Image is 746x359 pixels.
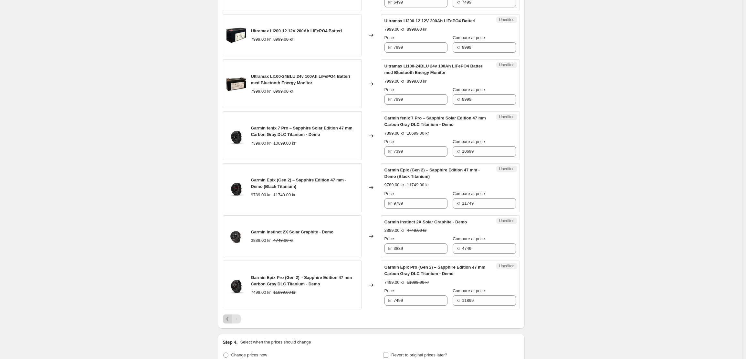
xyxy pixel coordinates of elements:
[226,126,246,146] img: Garmin_1_sonarstore_4c84c34e-721b-44bf-a222-c89146b5d5a3_80x.webp
[388,45,392,50] span: kr
[407,227,426,234] strike: 4749.00 kr
[384,220,467,224] span: Garmin Instinct 2X Solar Graphite - Demo
[407,130,429,137] strike: 10699.00 kr
[388,298,392,303] span: kr
[499,218,514,223] span: Unedited
[223,339,238,345] h2: Step 4.
[273,289,296,296] strike: 11899.00 kr
[499,62,514,67] span: Unedited
[453,288,485,293] span: Compare at price
[251,28,342,33] span: Ultramax LI200-12 12V 200Ah LiFePO4 Batteri
[499,17,514,22] span: Unedited
[226,74,246,94] img: slaumxli100-24blu_80x.jpg
[453,35,485,40] span: Compare at price
[273,237,293,244] strike: 4749.00 kr
[384,35,394,40] span: Price
[223,314,241,323] nav: Pagination
[273,88,293,95] strike: 8999.00 kr
[251,289,271,296] div: 7499.00 kr
[388,246,392,251] span: kr
[384,265,486,276] span: Garmin Epix Pro (Gen 2) – Sapphire Edition 47 mm Carbon Gray DLC Titanium - Demo
[251,275,352,286] span: Garmin Epix Pro (Gen 2) – Sapphire Edition 47 mm Carbon Gray DLC Titanium - Demo
[384,64,484,75] span: Ultramax LI100-24BLU 24v 100Ah LiFePO4 Batteri med Bluetooth Energy Monitor
[388,97,392,102] span: kr
[226,26,246,45] img: slaumxli200-12-frt-30-em-c21_80x.jpg
[251,126,352,137] span: Garmin fenix 7 Pro – Sapphire Solar Edition 47 mm Carbon Gray DLC Titanium - Demo
[499,263,514,269] span: Unedited
[453,87,485,92] span: Compare at price
[273,192,296,198] strike: 11749.00 kr
[273,36,293,43] strike: 8999.00 kr
[384,139,394,144] span: Price
[384,191,394,196] span: Price
[457,45,460,50] span: kr
[453,191,485,196] span: Compare at price
[407,26,426,33] strike: 8999.00 kr
[388,149,392,154] span: kr
[457,97,460,102] span: kr
[457,246,460,251] span: kr
[384,18,476,23] span: Ultramax LI200-12 12V 200Ah LiFePO4 Batteri
[384,130,404,137] div: 7399.00 kr
[384,87,394,92] span: Price
[457,201,460,206] span: kr
[384,26,404,33] div: 7999.00 kr
[388,201,392,206] span: kr
[251,140,271,147] div: 7399.00 kr
[453,236,485,241] span: Compare at price
[251,36,271,43] div: 7999.00 kr
[384,116,486,127] span: Garmin fenix 7 Pro – Sapphire Solar Edition 47 mm Carbon Gray DLC Titanium - Demo
[384,78,404,85] div: 7999.00 kr
[226,178,246,197] img: Garmin_5_sonarstore_5c0a50be-142d-413d-88df-f65efd73c1b6_80x.webp
[457,298,460,303] span: kr
[273,140,296,147] strike: 10699.00 kr
[251,192,271,198] div: 9789.00 kr
[384,227,404,234] div: 3889.00 kr
[240,339,311,345] p: Select when the prices should change
[251,74,350,85] span: Ultramax LI100-24BLU 24v 100Ah LiFePO4 Batteri med Bluetooth Energy Monitor
[251,88,271,95] div: 7999.00 kr
[407,279,429,286] strike: 11899.00 kr
[384,182,404,188] div: 9789.00 kr
[457,149,460,154] span: kr
[407,78,426,85] strike: 8999.00 kr
[499,166,514,171] span: Unedited
[251,230,334,234] span: Garmin Instinct 2X Solar Graphite - Demo
[251,237,271,244] div: 3889.00 kr
[223,314,232,323] button: Previous
[407,182,429,188] strike: 11749.00 kr
[226,275,246,295] img: Garmin_1_sonarstore_cb0b63cf-2d58-472f-8cf8-3265e05bfc2b_80x.webp
[384,168,480,179] span: Garmin Epix (Gen 2) – Sapphire Edition 47 mm - Demo (Black Titanium)
[251,178,346,189] span: Garmin Epix (Gen 2) – Sapphire Edition 47 mm - Demo (Black Titanium)
[384,236,394,241] span: Price
[226,227,246,246] img: Garmin_3_sonarstore_db5afb1d-4213-4344-9bc3-ff85d5364452_80x.webp
[499,114,514,119] span: Unedited
[384,288,394,293] span: Price
[231,353,267,357] span: Change prices now
[453,139,485,144] span: Compare at price
[391,353,447,357] span: Revert to original prices later?
[384,279,404,286] div: 7499.00 kr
